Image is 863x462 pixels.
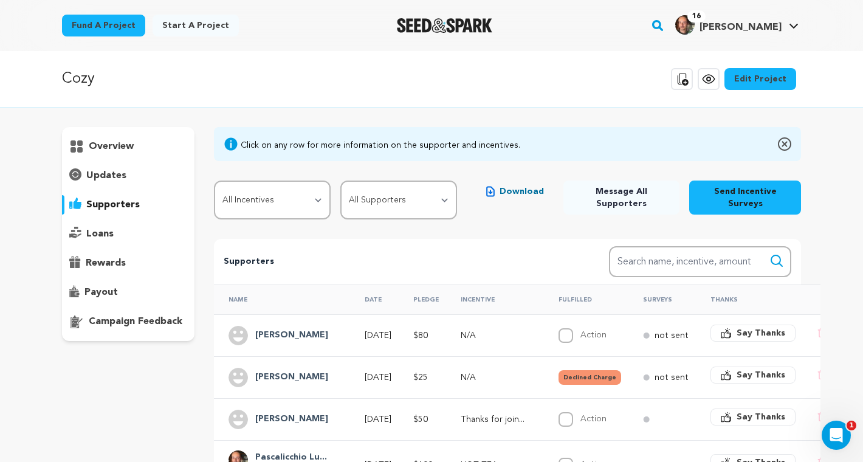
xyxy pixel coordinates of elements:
img: user.png [229,368,248,387]
button: Say Thanks [710,409,796,426]
img: user.png [229,410,248,429]
button: updates [62,166,194,185]
button: overview [62,137,194,156]
div: Pascalicchio L.'s Profile [675,15,782,35]
a: Edit Project [724,68,796,90]
p: updates [86,168,126,183]
button: Declined Charge [559,370,621,385]
p: Cozy [62,68,95,90]
button: loans [62,224,194,244]
span: Say Thanks [737,411,785,423]
th: Pledge [399,284,446,314]
div: Click on any row for more information on the supporter and incentives. [241,139,520,151]
th: Date [350,284,399,314]
p: loans [86,227,114,241]
a: Seed&Spark Homepage [397,18,492,33]
span: 1 [847,421,856,430]
span: Download [500,185,544,198]
p: not sent [655,371,689,384]
input: Search name, incentive, amount [609,246,791,277]
span: $25 [413,373,428,382]
button: Download [476,181,554,202]
p: N/A [461,371,537,384]
th: Fulfilled [544,284,628,314]
p: [DATE] [365,371,391,384]
img: close-o.svg [778,137,791,151]
span: $50 [413,415,428,424]
button: campaign feedback [62,312,194,331]
span: Message All Supporters [573,185,670,210]
p: not sent [655,329,689,342]
button: Say Thanks [710,325,796,342]
p: payout [84,285,118,300]
a: Fund a project [62,15,145,36]
span: Say Thanks [737,369,785,381]
th: Incentive [446,284,544,314]
label: Action [580,415,607,423]
a: Start a project [153,15,239,36]
button: supporters [62,195,194,215]
p: Thanks for joining! [461,413,537,426]
img: e4b466a9959eec9e.jpg [675,15,695,35]
p: campaign feedback [89,314,182,329]
span: Say Thanks [737,327,785,339]
img: user.png [229,326,248,345]
span: 16 [687,10,706,22]
h4: David Linzmeyer [255,412,328,427]
p: [DATE] [365,329,391,342]
h4: Basile [255,328,328,343]
th: Thanks [696,284,803,314]
p: overview [89,139,134,154]
img: Seed&Spark Logo Dark Mode [397,18,492,33]
button: payout [62,283,194,302]
p: supporters [86,198,140,212]
span: [PERSON_NAME] [700,22,782,32]
th: Surveys [628,284,696,314]
button: Say Thanks [710,367,796,384]
button: Send Incentive Surveys [689,181,801,215]
span: $80 [413,331,428,340]
p: rewards [86,256,126,271]
label: Action [580,331,607,339]
p: N/A [461,329,537,342]
th: Name [214,284,350,314]
a: Pascalicchio L.'s Profile [673,13,801,35]
button: rewards [62,253,194,273]
h4: Keenan [255,370,328,385]
p: Supporters [224,255,570,269]
p: [DATE] [365,413,391,426]
button: Message All Supporters [563,181,679,215]
span: Pascalicchio L.'s Profile [673,13,801,38]
iframe: Intercom live chat [822,421,851,450]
